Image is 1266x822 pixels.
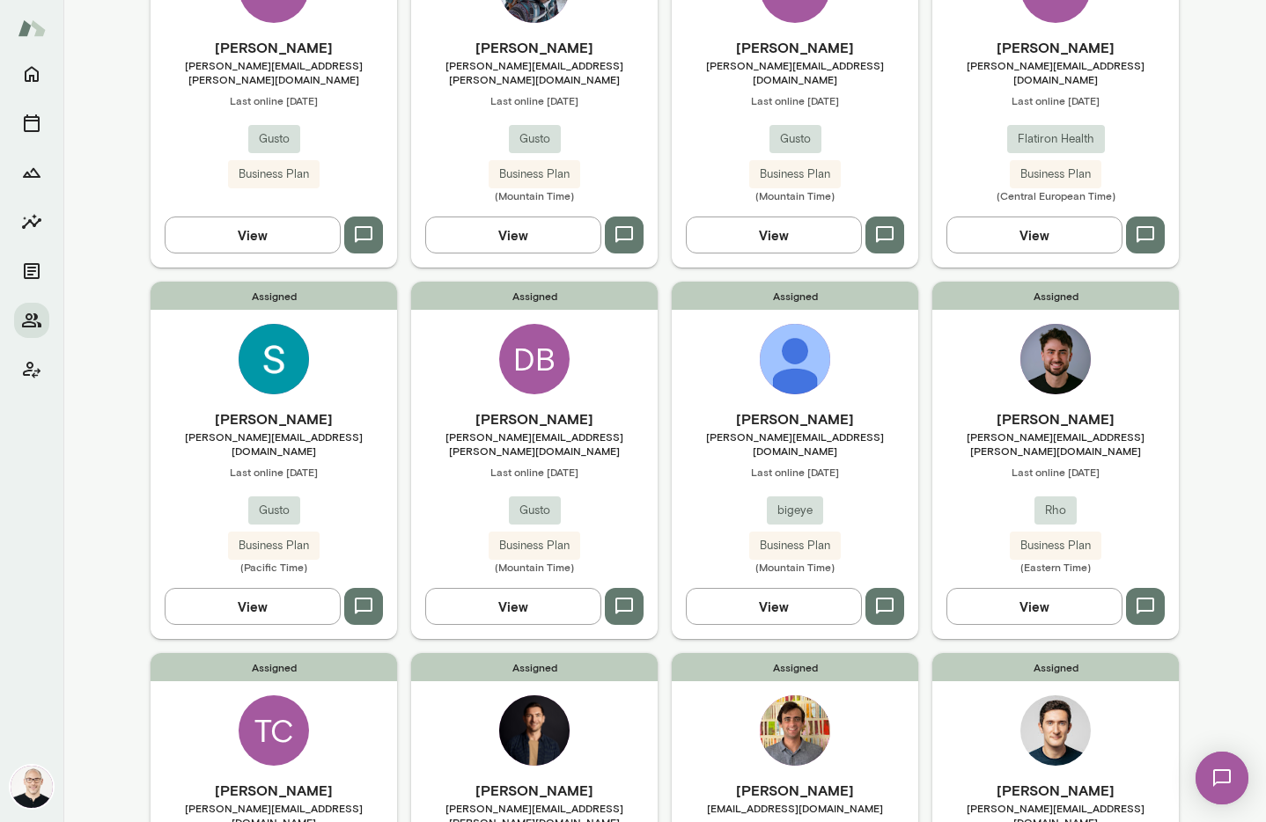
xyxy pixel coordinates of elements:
h6: [PERSON_NAME] [411,780,658,801]
span: Business Plan [1010,165,1101,183]
img: Mento [18,11,46,45]
h6: [PERSON_NAME] [411,37,658,58]
button: Insights [14,204,49,239]
button: View [946,588,1122,625]
span: Last online [DATE] [932,93,1179,107]
h6: [PERSON_NAME] [932,408,1179,429]
img: Stephen Zhang [239,324,309,394]
h6: [PERSON_NAME] [411,408,658,429]
img: Harry Burke [1020,695,1091,766]
button: Growth Plan [14,155,49,190]
img: Michael Wilson [11,766,53,808]
span: Assigned [151,282,397,310]
div: TC [239,695,309,766]
button: Documents [14,253,49,289]
h6: [PERSON_NAME] [932,780,1179,801]
span: [PERSON_NAME][EMAIL_ADDRESS][DOMAIN_NAME] [672,58,918,86]
h6: [PERSON_NAME] [932,37,1179,58]
span: [PERSON_NAME][EMAIL_ADDRESS][DOMAIN_NAME] [151,429,397,458]
span: [PERSON_NAME][EMAIL_ADDRESS][PERSON_NAME][DOMAIN_NAME] [411,58,658,86]
span: Business Plan [228,165,320,183]
span: Assigned [672,282,918,310]
span: Gusto [509,502,561,519]
h6: [PERSON_NAME] [151,408,397,429]
span: [PERSON_NAME][EMAIL_ADDRESS][PERSON_NAME][DOMAIN_NAME] [151,58,397,86]
span: Assigned [932,282,1179,310]
span: Flatiron Health [1007,130,1105,148]
span: Business Plan [749,537,841,554]
span: Assigned [151,653,397,681]
h6: [PERSON_NAME] [151,37,397,58]
span: Last online [DATE] [151,465,397,479]
button: View [946,217,1122,253]
h6: [PERSON_NAME] [672,37,918,58]
h6: [PERSON_NAME] [672,780,918,801]
span: (Mountain Time) [411,560,658,574]
span: Business Plan [489,165,580,183]
span: Business Plan [749,165,841,183]
button: View [425,217,601,253]
span: Last online [DATE] [672,93,918,107]
button: View [165,217,341,253]
span: Rho [1034,502,1077,519]
img: Luc Hyman [760,695,830,766]
span: Assigned [932,653,1179,681]
h6: [PERSON_NAME] [151,780,397,801]
span: Assigned [672,653,918,681]
span: Gusto [769,130,821,148]
button: Client app [14,352,49,387]
button: View [165,588,341,625]
button: Home [14,56,49,92]
button: View [686,588,862,625]
img: Aaron MacDonald [499,695,570,766]
span: [EMAIL_ADDRESS][DOMAIN_NAME] [672,801,918,815]
button: Members [14,303,49,338]
span: [PERSON_NAME][EMAIL_ADDRESS][PERSON_NAME][DOMAIN_NAME] [932,429,1179,458]
span: Last online [DATE] [411,93,658,107]
span: (Central European Time) [932,188,1179,202]
span: Last online [DATE] [411,465,658,479]
h6: [PERSON_NAME] [672,408,918,429]
span: Business Plan [1010,537,1101,554]
span: (Mountain Time) [672,188,918,202]
div: DB [499,324,570,394]
span: Gusto [509,130,561,148]
span: Gusto [248,502,300,519]
span: Last online [DATE] [672,465,918,479]
button: View [425,588,601,625]
span: Gusto [248,130,300,148]
span: bigeye [767,502,823,519]
span: Assigned [411,282,658,310]
span: Assigned [411,653,658,681]
img: Patrick Loll [1020,324,1091,394]
span: [PERSON_NAME][EMAIL_ADDRESS][PERSON_NAME][DOMAIN_NAME] [411,429,658,458]
button: Sessions [14,106,49,141]
span: Business Plan [228,537,320,554]
span: Business Plan [489,537,580,554]
span: (Eastern Time) [932,560,1179,574]
span: Last online [DATE] [151,93,397,107]
img: Tony Peck [760,324,830,394]
span: (Mountain Time) [411,188,658,202]
span: (Mountain Time) [672,560,918,574]
span: (Pacific Time) [151,560,397,574]
span: [PERSON_NAME][EMAIL_ADDRESS][DOMAIN_NAME] [932,58,1179,86]
span: [PERSON_NAME][EMAIL_ADDRESS][DOMAIN_NAME] [672,429,918,458]
button: View [686,217,862,253]
span: Last online [DATE] [932,465,1179,479]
